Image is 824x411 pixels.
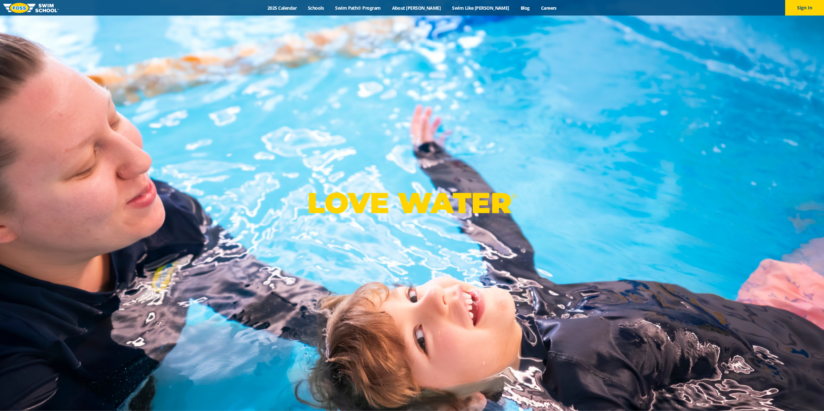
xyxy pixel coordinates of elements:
a: Swim Like [PERSON_NAME] [446,5,515,11]
p: LOVE WATER [307,186,517,220]
a: Blog [515,5,535,11]
sup: ® [512,192,517,200]
a: 2025 Calendar [262,5,302,11]
a: Careers [535,5,562,11]
a: Schools [302,5,330,11]
a: Swim Path® Program [330,5,386,11]
a: About [PERSON_NAME] [386,5,446,11]
img: FOSS Swim School Logo [3,3,59,13]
